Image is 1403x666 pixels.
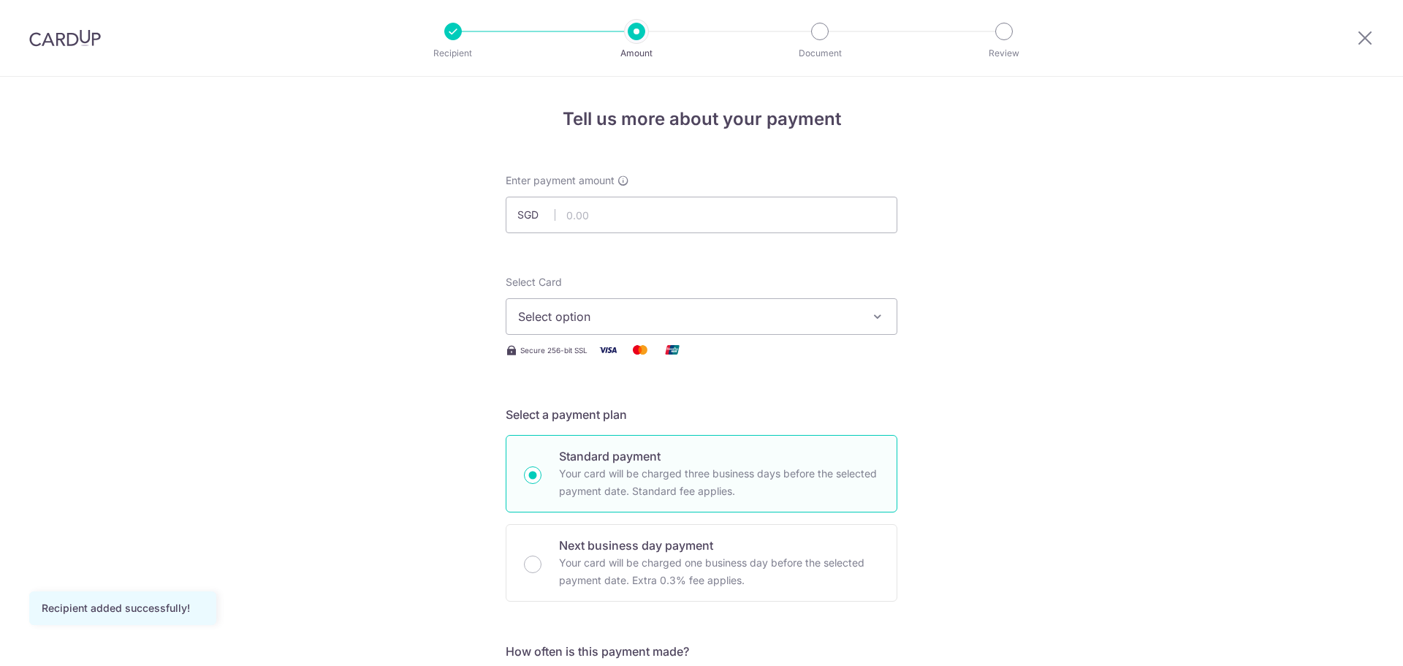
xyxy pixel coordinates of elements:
[29,29,101,47] img: CardUp
[399,46,507,61] p: Recipient
[506,643,897,660] h5: How often is this payment made?
[593,341,623,359] img: Visa
[506,197,897,233] input: 0.00
[950,46,1058,61] p: Review
[42,601,204,616] div: Recipient added successfully!
[506,298,897,335] button: Select option
[626,341,655,359] img: Mastercard
[506,276,562,288] span: translation missing: en.payables.payment_networks.credit_card.summary.labels.select_card
[559,447,879,465] p: Standard payment
[520,344,588,356] span: Secure 256-bit SSL
[506,406,897,423] h5: Select a payment plan
[517,208,555,222] span: SGD
[766,46,874,61] p: Document
[559,537,879,554] p: Next business day payment
[559,554,879,589] p: Your card will be charged one business day before the selected payment date. Extra 0.3% fee applies.
[582,46,691,61] p: Amount
[559,465,879,500] p: Your card will be charged three business days before the selected payment date. Standard fee appl...
[658,341,687,359] img: Union Pay
[506,106,897,132] h4: Tell us more about your payment
[518,308,859,325] span: Select option
[506,173,615,188] span: Enter payment amount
